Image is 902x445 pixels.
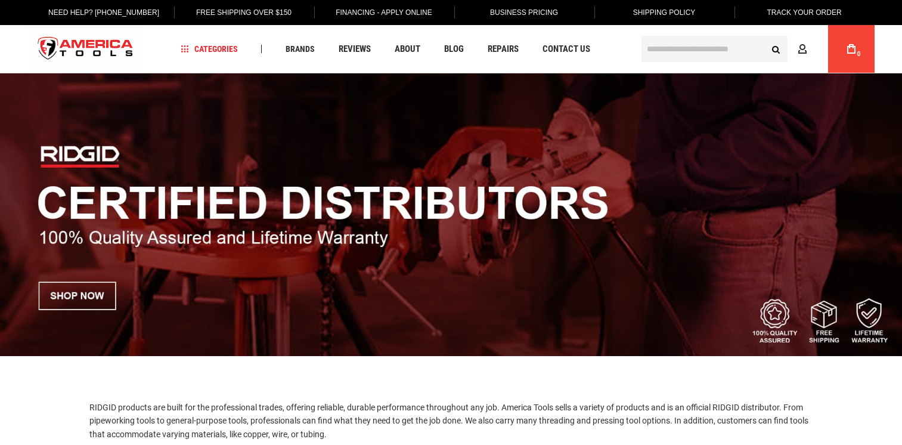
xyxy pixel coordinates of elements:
span: Categories [181,45,238,53]
span: 0 [857,51,861,57]
a: 0 [840,25,863,73]
img: America Tools [28,27,144,72]
span: Contact Us [543,45,590,54]
a: Contact Us [537,41,596,57]
a: Brands [280,41,320,57]
a: About [389,41,426,57]
span: Reviews [339,45,371,54]
span: About [395,45,420,54]
p: RIDGID products are built for the professional trades, offering reliable, durable performance thr... [89,401,813,441]
span: Repairs [488,45,519,54]
a: store logo [28,27,144,72]
a: Repairs [482,41,524,57]
a: Reviews [333,41,376,57]
span: Shipping Policy [633,8,696,17]
span: Brands [286,45,315,53]
a: Categories [175,41,243,57]
a: Blog [439,41,469,57]
span: Blog [444,45,464,54]
button: Search [765,38,788,60]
